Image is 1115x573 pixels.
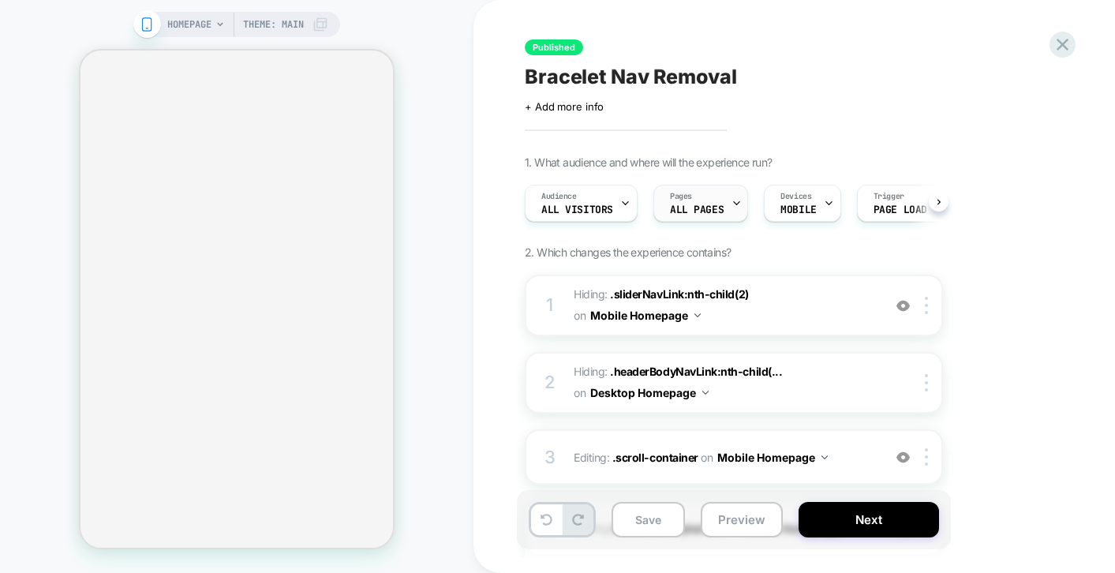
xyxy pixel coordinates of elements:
button: Mobile Homepage [590,304,701,327]
img: down arrow [694,313,701,317]
span: Bracelet Nav Removal [525,65,737,88]
div: 2 [542,367,558,399]
span: Audience [541,191,577,202]
span: 1. What audience and where will the experience run? [525,155,772,169]
img: close [925,448,928,466]
span: Published [525,39,583,55]
button: Mobile Homepage [717,446,828,469]
img: close [925,374,928,391]
span: Page Load [874,204,927,215]
span: All Visitors [541,204,613,215]
div: 1 [542,290,558,321]
span: on [574,383,586,403]
img: down arrow [821,455,828,459]
span: Hiding : [574,284,874,327]
span: Trigger [874,191,904,202]
button: Desktop Homepage [590,381,709,404]
span: Devices [780,191,811,202]
img: crossed eye [896,451,910,464]
span: .sliderNavLink:nth-child(2) [610,287,748,301]
span: + Add more info [525,100,604,113]
button: Preview [701,502,783,537]
span: ALL PAGES [670,204,724,215]
span: Theme: MAIN [243,12,304,37]
div: 3 [542,442,558,474]
span: Hiding : [574,361,874,404]
span: HOMEPAGE [167,12,211,37]
span: .scroll-container [612,451,698,464]
span: on [701,448,713,467]
span: .headerBodyNavLink:nth-child(... [610,365,782,378]
img: close [925,297,928,314]
button: Save [612,502,685,537]
span: MOBILE [780,204,816,215]
img: down arrow [702,391,709,395]
span: Pages [670,191,692,202]
span: 2. Which changes the experience contains? [525,245,731,259]
span: Editing : [574,446,874,469]
span: on [574,305,586,325]
button: Next [799,502,939,537]
img: crossed eye [896,299,910,313]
